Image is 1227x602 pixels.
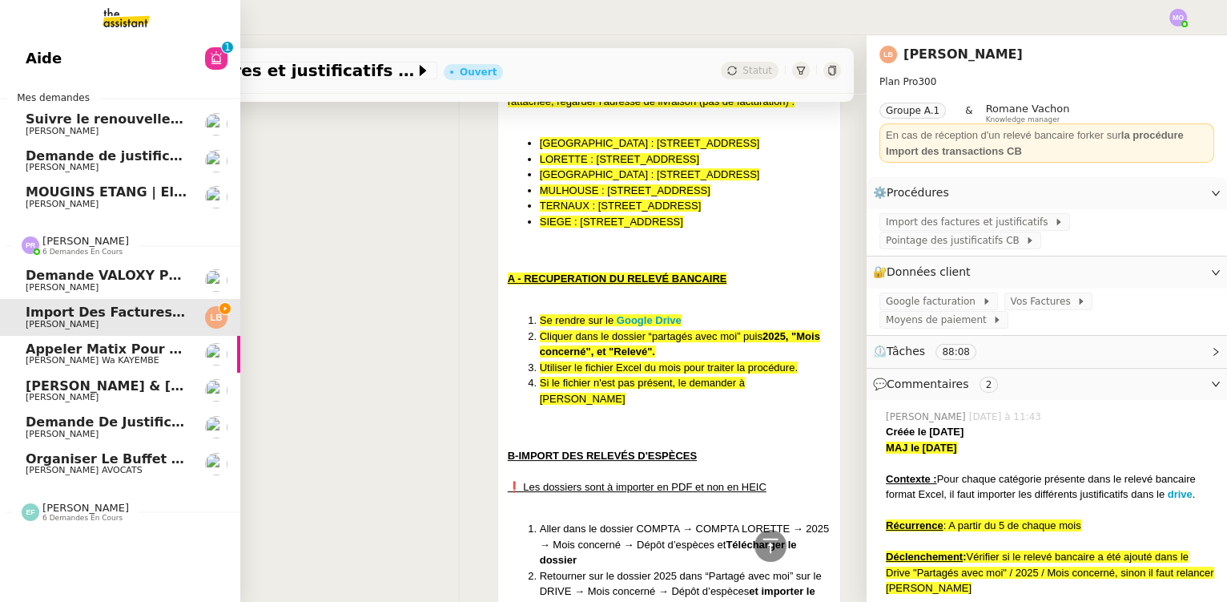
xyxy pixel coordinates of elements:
[986,103,1070,115] span: Romane Vachon
[26,111,324,127] span: Suivre le renouvellement produit Trimble
[26,429,99,439] span: [PERSON_NAME]
[879,46,897,63] img: svg
[742,65,772,76] span: Statut
[205,150,227,172] img: users%2FfjlNmCTkLiVoA3HQjY3GA5JXGxb2%2Favatar%2Fstarofservice_97480retdsc0392.png
[886,214,1054,230] span: Import des factures et justificatifs
[540,168,760,180] span: [GEOGRAPHIC_DATA] : [STREET_ADDRESS]
[26,378,694,394] span: [PERSON_NAME] & [PERSON_NAME] : Tenue comptable - Documents et justificatifs à fournir
[42,502,129,514] span: [PERSON_NAME]
[943,519,1081,531] span: : A partir du 5 de chaque mois
[42,248,123,257] span: 6 demandes en cours
[540,216,683,228] span: SIEGE : [STREET_ADDRESS]
[540,362,798,374] span: Utiliser le fichier Excel du mois pour traiter la procédure.
[886,312,992,328] span: Moyens de paiement
[26,319,99,329] span: [PERSON_NAME]
[986,115,1060,124] span: Knowledge manager
[26,162,99,172] span: [PERSON_NAME]
[26,305,340,320] span: Import des factures et justificatifs - [DATE]
[886,442,957,454] strong: MAJ le [DATE]
[26,268,565,283] span: Demande VALOXY pour Pennylane - Montants importants sans justificatifs
[873,184,956,202] span: ⚙️
[613,314,682,326] a: Google Drive
[42,235,129,247] span: [PERSON_NAME]
[886,551,966,563] strong: :
[205,453,227,475] img: users%2F747wGtPOU8c06LfBMyRxetZoT1v2%2Favatar%2Fnokpict.jpg
[22,236,39,254] img: svg
[903,46,1023,62] a: [PERSON_NAME]
[886,519,943,531] u: Récurrence
[986,103,1070,123] app-user-label: Knowledge manager
[26,341,313,357] span: Appeler Matix pour dépannage broyeur
[879,103,946,119] nz-tag: Groupe A.1
[26,46,62,71] span: Aide
[205,306,227,329] img: svg
[873,345,990,358] span: ⏲️
[886,293,982,309] span: Google facturation
[969,410,1044,424] span: [DATE] à 11:43
[887,265,971,278] span: Données client
[965,103,972,123] span: &
[224,42,231,56] p: 1
[205,186,227,208] img: users%2FfjlNmCTkLiVoA3HQjY3GA5JXGxb2%2Favatar%2Fstarofservice_97480retdsc0392.png
[26,414,347,430] span: Demande de justificatifs Pennylane - [DATE]
[1011,293,1077,309] span: Vos Factures
[26,451,332,467] span: Organiser le buffet pour le pot de départ
[887,378,968,390] span: Commentaires
[508,481,766,493] u: ❗ Les dossiers sont à importer en PDF et non en HEIC
[540,521,831,568] li: Aller dans le dossier COMPTA → COMPTA LORETTE → 2025 → Mois concerné → Dépôt d’espèces et
[980,377,999,393] nz-tag: 2
[886,129,1184,157] strong: la procédure Import des transactions CB
[26,184,283,200] span: MOUGINS ETANG | Electroménagers
[22,503,39,521] img: svg
[26,355,159,366] span: [PERSON_NAME] wa KAYEMBE
[540,184,710,196] span: MULHOUSE : [STREET_ADDRESS]
[508,450,697,462] u: B-IMPORT DES RELEVÉS D'ESPÈCES
[540,153,699,165] span: LORETTE : [STREET_ADDRESS]
[886,551,1214,594] span: Vérifier si le relevé bancaire a été ajouté dans le Drive "Partagés avec moi" / 2025 / Mois conce...
[1168,488,1193,500] a: drive
[887,186,949,199] span: Procédures
[886,471,1214,503] div: Pour chaque catégorie présente dans le relevé bancaire format Excel, il faut importer les différe...
[540,200,702,212] span: TERNAUX : [STREET_ADDRESS]
[867,336,1227,367] div: ⏲️Tâches 88:08
[867,369,1227,400] div: 💬Commentaires 2
[867,177,1227,208] div: ⚙️Procédures
[205,416,227,438] img: users%2FfjlNmCTkLiVoA3HQjY3GA5JXGxb2%2Favatar%2Fstarofservice_97480retdsc0392.png
[460,67,497,77] div: Ouvert
[26,392,99,402] span: [PERSON_NAME]
[873,263,977,281] span: 🔐
[887,345,925,358] span: Tâches
[1169,9,1187,26] img: svg
[886,473,937,485] u: Contexte :
[886,410,969,424] span: [PERSON_NAME]
[540,377,745,405] span: Si le fichier n'est pas présent, le demander à [PERSON_NAME]
[617,314,682,326] strong: Google Drive
[935,344,976,360] nz-tag: 88:08
[886,232,1025,248] span: Pointage des justificatifs CB
[83,63,415,79] span: Import des factures et justificatifs - [DATE]
[879,76,918,87] span: Plan Pro
[508,273,727,285] u: A - RECUPERATION DU RELEVÉ BANCAIRE
[42,514,123,523] span: 6 demandes en cours
[873,378,1004,390] span: 💬
[26,126,99,136] span: [PERSON_NAME]
[886,551,963,563] u: Déclenchement
[26,282,99,293] span: [PERSON_NAME]
[540,137,760,149] span: [GEOGRAPHIC_DATA] : [STREET_ADDRESS]
[886,426,963,438] strong: Créée le [DATE]
[7,90,99,106] span: Mes demandes
[205,379,227,402] img: users%2FfjlNmCTkLiVoA3HQjY3GA5JXGxb2%2Favatar%2Fstarofservice_97480retdsc0392.png
[222,42,233,53] nz-badge-sup: 1
[26,465,143,475] span: [PERSON_NAME] AVOCATS
[26,148,414,164] span: Demande de justificatifs Pennylane - septembre 2025
[205,269,227,292] img: users%2FfjlNmCTkLiVoA3HQjY3GA5JXGxb2%2Favatar%2Fstarofservice_97480retdsc0392.png
[205,113,227,135] img: users%2FfjlNmCTkLiVoA3HQjY3GA5JXGxb2%2Favatar%2Fstarofservice_97480retdsc0392.png
[867,257,1227,288] div: 🔐Données client
[205,343,227,366] img: users%2F47wLulqoDhMx0TTMwUcsFP5V2A23%2Favatar%2Fnokpict-removebg-preview-removebg-preview.png
[886,127,1208,159] div: En cas de réception d'un relevé bancaire forker sur
[540,314,614,326] span: Se rendre sur le
[918,76,936,87] span: 300
[26,199,99,209] span: [PERSON_NAME]
[540,330,762,342] span: Cliquer dans le dossier “partagés avec moi” puis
